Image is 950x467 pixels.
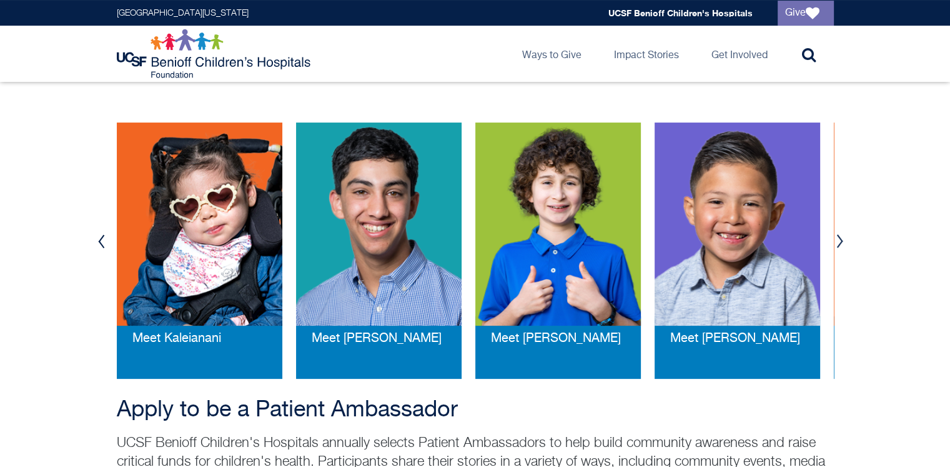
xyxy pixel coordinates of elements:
[670,332,800,345] span: Meet [PERSON_NAME]
[117,9,249,18] a: [GEOGRAPHIC_DATA][US_STATE]
[312,332,442,346] a: Meet [PERSON_NAME]
[608,8,753,18] a: UCSF Benioff Children's Hospitals
[491,332,621,345] span: Meet [PERSON_NAME]
[512,26,591,82] a: Ways to Give
[117,398,834,423] h2: Apply to be a Patient Ambassador
[701,26,778,82] a: Get Involved
[296,123,462,326] img: dilan-web_0.png
[655,123,820,326] img: eli-web_0.png
[604,26,689,82] a: Impact Stories
[312,332,442,345] span: Meet [PERSON_NAME]
[132,332,221,346] a: Meet Kaleianani
[778,1,834,26] a: Give
[670,332,800,346] a: Meet [PERSON_NAME]
[117,123,282,326] img: kaleiani-web.png
[475,123,641,326] img: rhydian-web_0.png
[92,223,111,260] button: Previous
[117,29,314,79] img: Logo for UCSF Benioff Children's Hospitals Foundation
[132,332,221,345] span: Meet Kaleianani
[831,223,849,260] button: Next
[491,332,621,346] a: Meet [PERSON_NAME]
